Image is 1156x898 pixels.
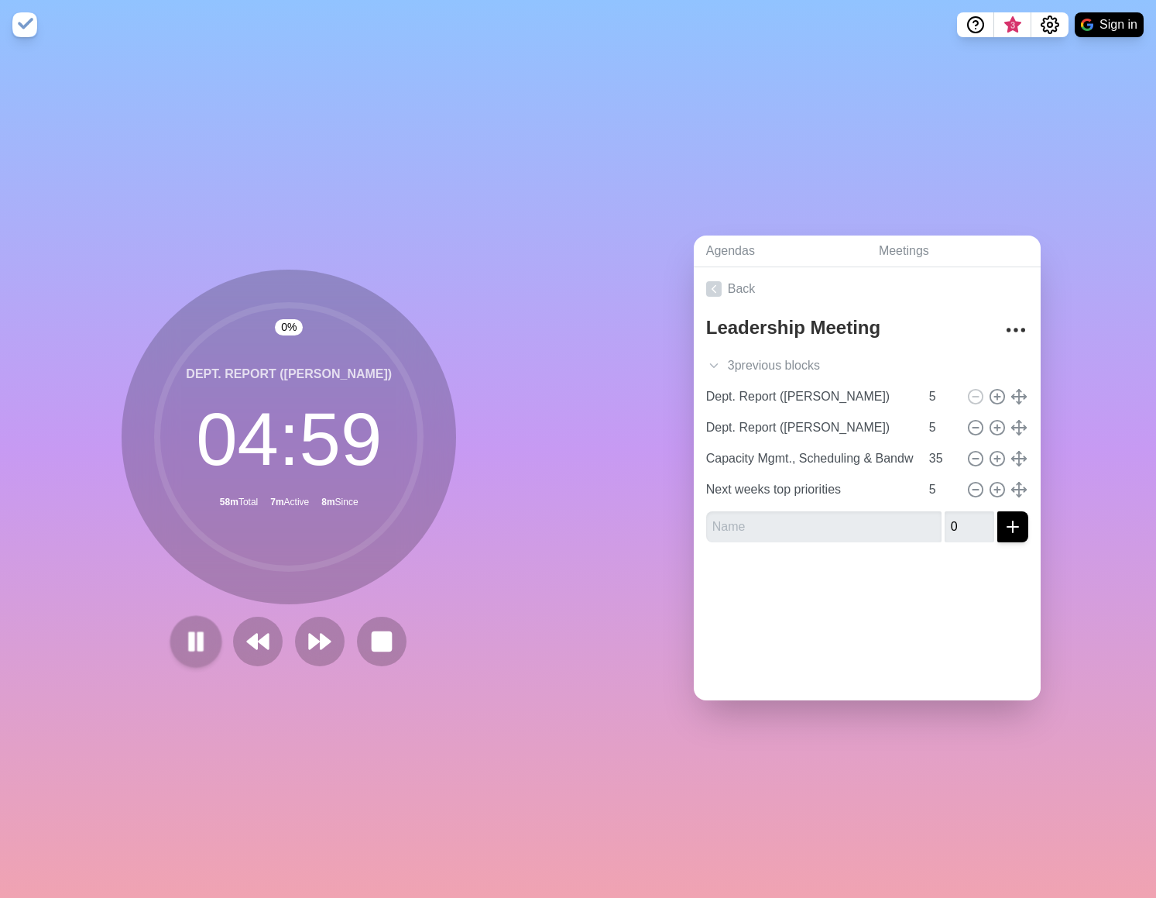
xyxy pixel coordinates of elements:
[923,412,960,443] input: Mins
[1000,315,1031,346] button: More
[1075,12,1144,37] button: Sign in
[1007,19,1019,32] span: 3
[1081,19,1093,31] img: google logo
[694,267,1041,311] a: Back
[12,12,37,37] img: timeblocks logo
[700,381,920,412] input: Name
[694,236,866,267] a: Agendas
[994,12,1031,37] button: What’s new
[923,474,960,505] input: Mins
[706,511,942,542] input: Name
[700,443,920,474] input: Name
[866,236,1041,267] a: Meetings
[694,350,1041,381] div: 3 previous block
[1031,12,1069,37] button: Settings
[957,12,994,37] button: Help
[923,381,960,412] input: Mins
[814,356,820,375] span: s
[945,511,994,542] input: Mins
[923,443,960,474] input: Mins
[700,412,920,443] input: Name
[700,474,920,505] input: Name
